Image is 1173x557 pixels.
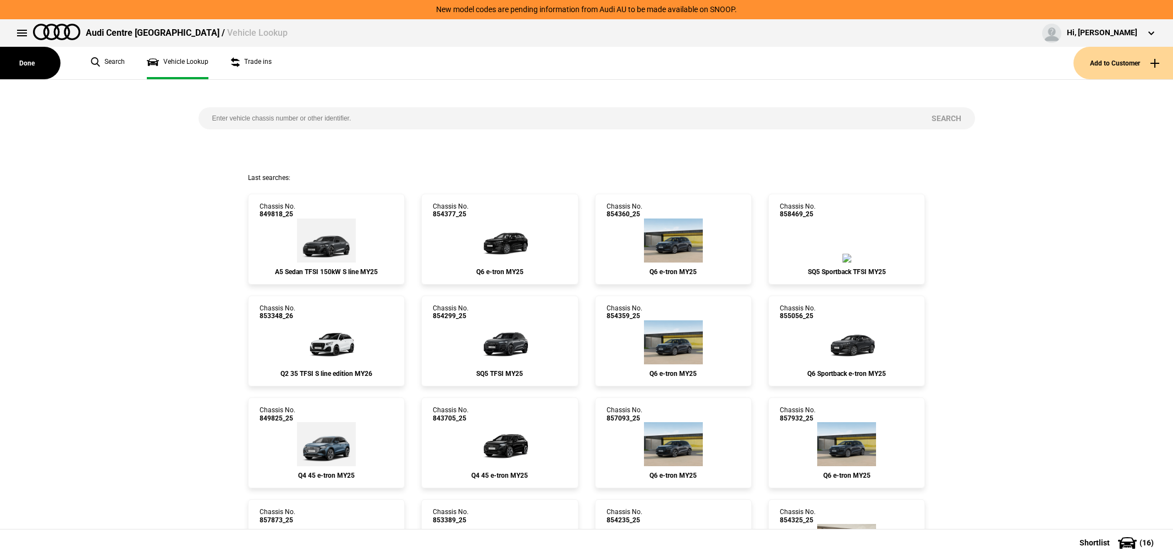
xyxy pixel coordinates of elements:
[780,508,816,524] div: Chassis No.
[607,268,740,276] div: Q6 e-tron MY25
[260,414,295,422] span: 849825_25
[1073,47,1173,79] button: Add to Customer
[607,508,642,524] div: Chassis No.
[607,304,642,320] div: Chassis No.
[644,219,703,263] img: Audi_GFBA1A_25_FW_G5G5__(Nadin:_C06)_ext.png
[607,414,642,422] span: 857093_25
[433,472,566,479] div: Q4 45 e-tron MY25
[91,47,125,79] a: Search
[260,370,393,378] div: Q2 35 TFSI S line edition MY26
[780,312,816,320] span: 855056_25
[433,406,469,422] div: Chassis No.
[607,516,642,524] span: 854235_25
[433,414,469,422] span: 843705_25
[780,370,913,378] div: Q6 Sportback e-tron MY25
[467,219,533,263] img: Audi_GFBA1A_25_FW_0E0E__(Nadin:_C06)_ext.png
[842,254,851,263] img: Audi_GUNS5Y_25S_GX_6Y6Y_PAH_WA2_6FJ_PQ7_53A_PYH_PWO_(Nadin:_53A_6FJ_C59_PAH_PQ7_PWO_PYH_WA2)_ext.png
[199,107,918,129] input: Enter vehicle chassis number or other identifier.
[780,472,913,479] div: Q6 e-tron MY25
[607,472,740,479] div: Q6 e-tron MY25
[433,210,469,218] span: 854377_25
[433,203,469,219] div: Chassis No.
[814,320,880,364] img: Audi_GFNA1A_25_FW_G5G5_3FU_(Nadin:_3FU_C06)_ext.png
[297,219,356,263] img: Audi_FU2AZG_25_FW_6Y6Y_PAH_WA7_U43_(Nadin:_C85_PAH_SN8_U43_WA7)_ext.png
[1067,28,1137,39] div: Hi, [PERSON_NAME]
[467,320,533,364] img: Audi_GUBS5Y_25S_GX_6Y6Y_PAH_WA2_6FQ_PQ7_PYH_PWO_53D_(Nadin:_53D_6FQ_C59_PAH_PQ7_PWO_PYH_S9S_WA2)_...
[780,406,816,422] div: Chassis No.
[86,27,288,39] div: Audi Centre [GEOGRAPHIC_DATA] /
[1080,539,1110,547] span: Shortlist
[644,422,703,466] img: Audi_GFBA1A_25_FW_6Y6Y_PAH_WA2_PY2_58Q_(Nadin:_58Q_C06_PAH_PY2_WA2)_ext.png
[607,406,642,422] div: Chassis No.
[644,320,703,364] img: Audi_GFBA1A_25_FW_G5G5__(Nadin:_C06)_ext.png
[607,370,740,378] div: Q6 e-tron MY25
[433,268,566,276] div: Q6 e-tron MY25
[260,406,295,422] div: Chassis No.
[33,24,80,40] img: audi.png
[297,422,356,466] img: Audi_F4BA53_25_AO_5Y5Y_WA2_WA7_FB5_55K_PY5_PYY_QQ9_(Nadin:_55K_C18_FB5_PY5_PYY_QQ9_S7E_WA2_WA7)_e...
[248,174,290,182] span: Last searches:
[260,304,295,320] div: Chassis No.
[230,47,272,79] a: Trade ins
[260,268,393,276] div: A5 Sedan TFSI 150kW S line MY25
[1139,539,1154,547] span: ( 16 )
[433,516,469,524] span: 853389_25
[607,312,642,320] span: 854359_25
[260,472,393,479] div: Q4 45 e-tron MY25
[260,312,295,320] span: 853348_26
[293,320,359,364] img: Audi_GAGCKG_26LE_YM_2Y2Y_WA9_3FB_6XK_C8R_WA2_4E7_4L6_PAI_4ZP_(Nadin:_3FB_4E7_4L6_4ZP_6XK_C52_C8R_...
[918,107,975,129] button: Search
[780,304,816,320] div: Chassis No.
[260,210,295,218] span: 849818_25
[260,508,295,524] div: Chassis No.
[780,210,816,218] span: 858469_25
[817,422,876,466] img: Audi_GFBA1A_25_FW_G5G5__(Nadin:_C06)_ext.png
[607,203,642,219] div: Chassis No.
[147,47,208,79] a: Vehicle Lookup
[467,422,533,466] img: Audi_F4BA53_25_EI_0E0E_3FU_4ZD_WA7_WA2_3S2_PWK_PY5_PYY_55K_QQ9_2FS_(Nadin:_2FS_3FU_3S2_4ZD_55K_C1...
[433,304,469,320] div: Chassis No.
[433,370,566,378] div: SQ5 TFSI MY25
[433,312,469,320] span: 854299_25
[260,203,295,219] div: Chassis No.
[607,210,642,218] span: 854360_25
[260,516,295,524] span: 857873_25
[1063,529,1173,556] button: Shortlist(16)
[780,516,816,524] span: 854325_25
[780,268,913,276] div: SQ5 Sportback TFSI MY25
[780,203,816,219] div: Chassis No.
[780,414,816,422] span: 857932_25
[227,28,288,38] span: Vehicle Lookup
[433,508,469,524] div: Chassis No.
